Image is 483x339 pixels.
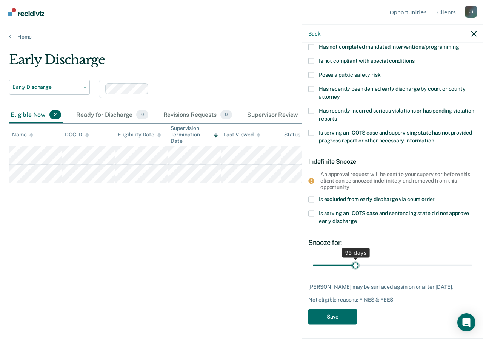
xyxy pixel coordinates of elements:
[319,86,466,100] span: Has recently been denied early discharge by court or county attorney
[224,132,260,138] div: Last Viewed
[308,238,477,246] div: Snooze for:
[171,125,217,144] div: Supervision Termination Date
[284,132,300,138] div: Status
[457,313,475,331] div: Open Intercom Messenger
[12,84,80,90] span: Early Discharge
[308,152,477,171] div: Indefinite Snooze
[319,130,472,144] span: Is serving an ICOTS case and supervising state has not provided progress report or other necessar...
[308,296,477,303] div: Not eligible reasons: FINES & FEES
[162,107,234,124] div: Revisions Requests
[118,132,161,138] div: Eligibility Date
[319,108,474,122] span: Has recently incurred serious violations or has pending violation reports
[49,110,61,120] span: 2
[12,132,33,138] div: Name
[342,248,369,258] div: 95 days
[319,196,435,202] span: Is excluded from early discharge via court order
[9,52,444,74] div: Early Discharge
[8,8,44,16] img: Recidiviz
[465,6,477,18] div: G J
[319,58,414,64] span: Is not compliant with special conditions
[75,107,149,124] div: Ready for Discharge
[308,30,320,37] button: Back
[320,171,471,190] div: An approval request will be sent to your supervisor before this client can be snoozed indefinitel...
[220,110,232,120] span: 0
[9,107,63,124] div: Eligible Now
[136,110,148,120] span: 0
[9,33,474,40] a: Home
[319,210,469,224] span: Is serving an ICOTS case and sentencing state did not approve early discharge
[308,309,357,324] button: Save
[65,132,89,138] div: DOC ID
[308,284,477,290] div: [PERSON_NAME] may be surfaced again on or after [DATE].
[465,6,477,18] button: Profile dropdown button
[319,72,380,78] span: Poses a public safety risk
[246,107,315,124] div: Supervisor Review
[319,44,459,50] span: Has not completed mandated interventions/programming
